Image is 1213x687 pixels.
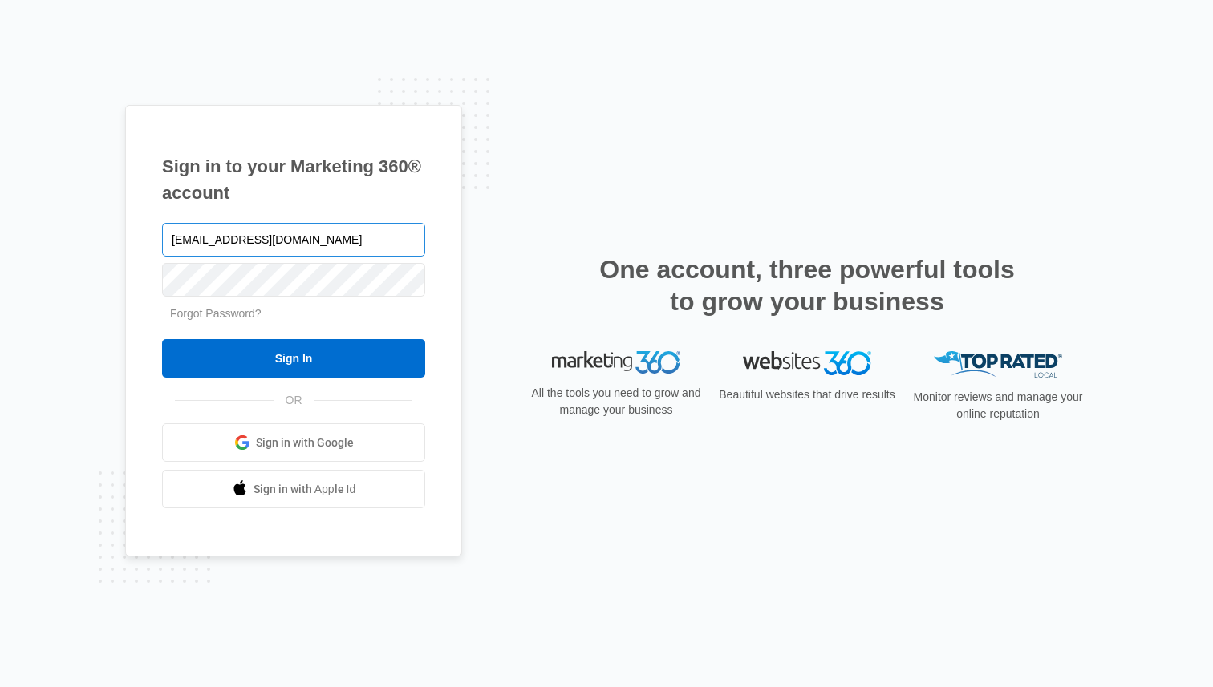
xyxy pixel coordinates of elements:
[526,385,706,418] p: All the tools you need to grow and manage your business
[254,481,356,498] span: Sign in with Apple Id
[162,470,425,508] a: Sign in with Apple Id
[162,423,425,462] a: Sign in with Google
[717,386,897,403] p: Beautiful websites that drive results
[274,392,314,409] span: OR
[170,307,262,320] a: Forgot Password?
[256,434,354,451] span: Sign in with Google
[743,351,871,374] img: Websites 360
[552,351,680,374] img: Marketing 360
[594,253,1020,317] h2: One account, three powerful tools to grow your business
[162,153,425,206] h1: Sign in to your Marketing 360® account
[162,339,425,378] input: Sign In
[934,351,1062,378] img: Top Rated Local
[908,389,1088,422] p: Monitor reviews and manage your online reputation
[162,223,425,257] input: Email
